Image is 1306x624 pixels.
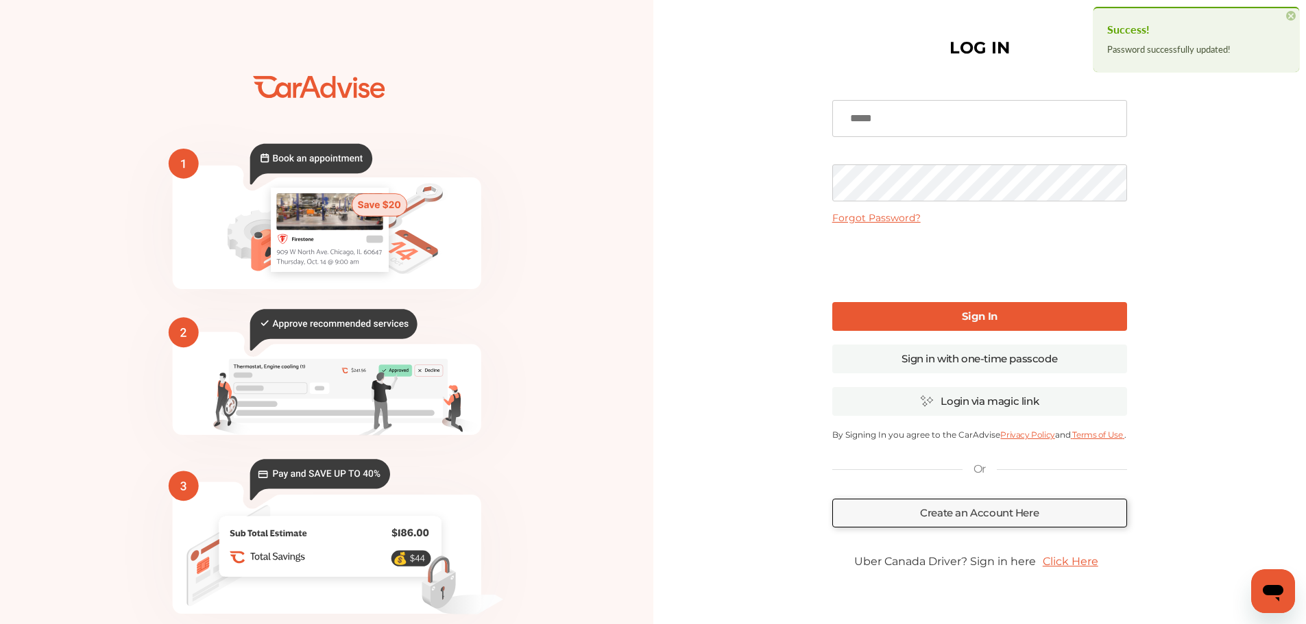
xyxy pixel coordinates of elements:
b: Sign In [962,310,997,323]
a: Privacy Policy [1000,429,1054,440]
a: Login via magic link [832,387,1127,416]
text: 💰 [393,551,408,566]
a: Click Here [1036,548,1105,575]
h1: LOG IN [950,41,1010,55]
div: Password successfully updated! [1107,40,1285,58]
img: magic_icon.32c66aac.svg [920,395,934,408]
a: Sign in with one-time passcode [832,345,1127,373]
a: Terms of Use [1071,429,1124,440]
a: Create an Account Here [832,499,1127,527]
h4: Success! [1107,18,1285,40]
p: By Signing In you agree to the CarAdvise and . [832,429,1127,440]
span: Uber Canada Driver? Sign in here [854,555,1036,568]
span: × [1286,11,1296,21]
p: Or [974,462,986,477]
a: Forgot Password? [832,212,921,224]
a: Sign In [832,302,1127,331]
iframe: reCAPTCHA [875,235,1084,288]
iframe: Button to launch messaging window [1251,569,1295,613]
